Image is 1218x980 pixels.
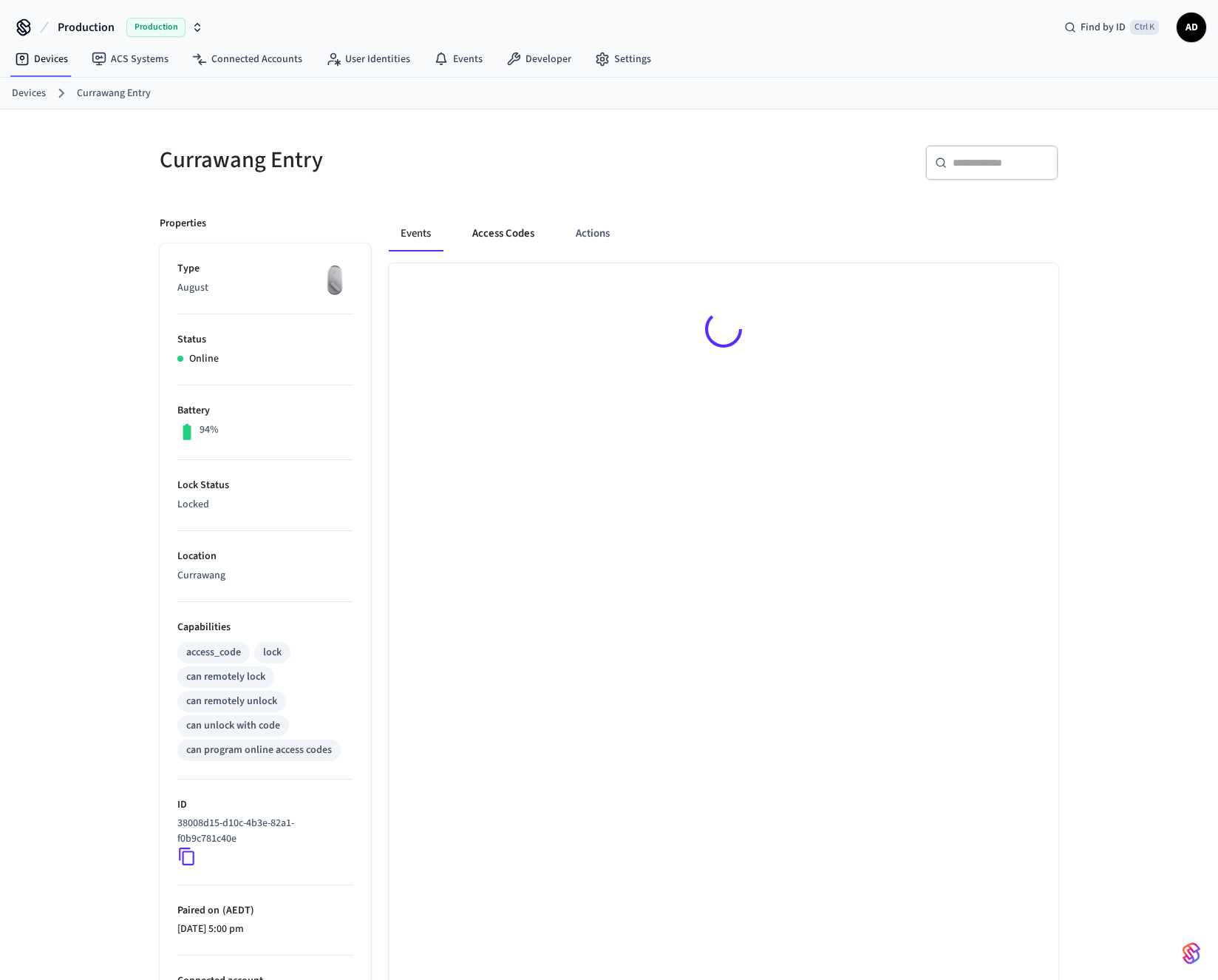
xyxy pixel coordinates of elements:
div: can remotely lock [186,669,265,685]
a: Settings [583,46,663,72]
h5: Currawang Entry [160,145,600,175]
p: Capabilities [177,620,353,635]
p: Properties [160,216,206,232]
p: Status [177,332,353,348]
span: Production [58,18,115,36]
a: Devices [3,46,80,72]
p: 94% [200,422,219,438]
a: Connected Accounts [180,46,314,72]
p: Paired on [177,903,353,919]
p: [DATE] 5:00 pm [177,922,353,937]
button: Events [389,216,443,251]
span: Find by ID [1081,20,1126,35]
div: lock [263,645,282,660]
div: can program online access codes [186,743,332,758]
img: SeamLogoGradient.69752ec5.svg [1183,942,1200,965]
p: Currawang [177,568,353,584]
div: access_code [186,645,241,660]
img: August Wifi Smart Lock 3rd Gen, Silver, Front [316,261,353,298]
a: Currawang Entry [77,86,151,101]
span: Ctrl K [1130,20,1159,35]
button: Access Codes [460,216,546,251]
a: Developer [494,46,583,72]
p: 38008d15-d10c-4b3e-82a1-f0b9c781c40e [177,816,347,847]
div: ant example [389,216,1058,251]
div: can remotely unlock [186,694,277,709]
p: August [177,280,353,296]
p: Location [177,549,353,564]
p: ID [177,797,353,813]
a: ACS Systems [80,46,180,72]
button: Actions [564,216,622,251]
div: Find by IDCtrl K [1052,14,1171,41]
span: Production [126,18,186,37]
a: User Identities [314,46,422,72]
a: Events [422,46,494,72]
p: Lock Status [177,478,353,493]
p: Locked [177,497,353,513]
p: Type [177,261,353,277]
span: AD [1178,14,1205,41]
div: can unlock with code [186,718,280,734]
a: Devices [12,86,46,101]
button: AD [1177,13,1206,42]
span: ( AEDT ) [220,903,254,918]
p: Online [189,351,219,367]
p: Battery [177,403,353,419]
